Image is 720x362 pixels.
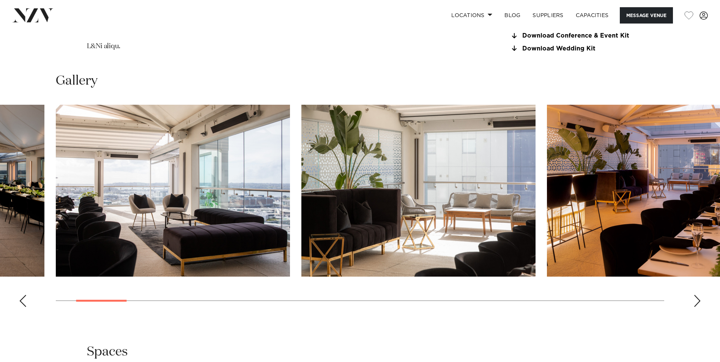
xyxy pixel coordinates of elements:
[445,7,498,24] a: Locations
[526,7,569,24] a: SUPPLIERS
[510,45,633,52] a: Download Wedding Kit
[498,7,526,24] a: BLOG
[301,105,536,277] swiper-slide: 3 / 30
[570,7,615,24] a: Capacities
[87,343,128,360] h2: Spaces
[620,7,673,24] button: Message Venue
[510,33,633,39] a: Download Conference & Event Kit
[12,8,54,22] img: nzv-logo.png
[56,72,98,90] h2: Gallery
[56,105,290,277] swiper-slide: 2 / 30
